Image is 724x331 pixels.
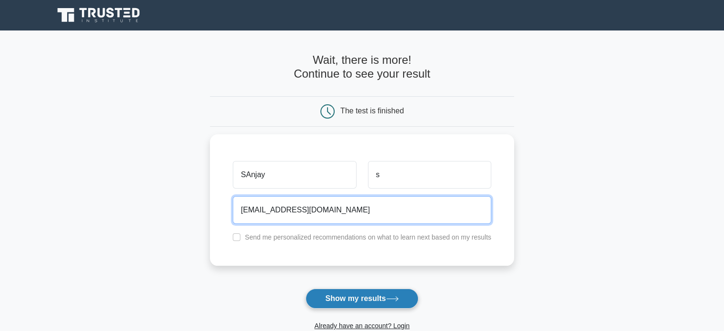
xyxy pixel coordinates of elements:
[233,196,491,224] input: Email
[340,107,404,115] div: The test is finished
[233,161,356,189] input: First name
[210,53,514,81] h4: Wait, there is more! Continue to see your result
[245,233,491,241] label: Send me personalized recommendations on what to learn next based on my results
[314,322,409,330] a: Already have an account? Login
[368,161,491,189] input: Last name
[306,289,418,309] button: Show my results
